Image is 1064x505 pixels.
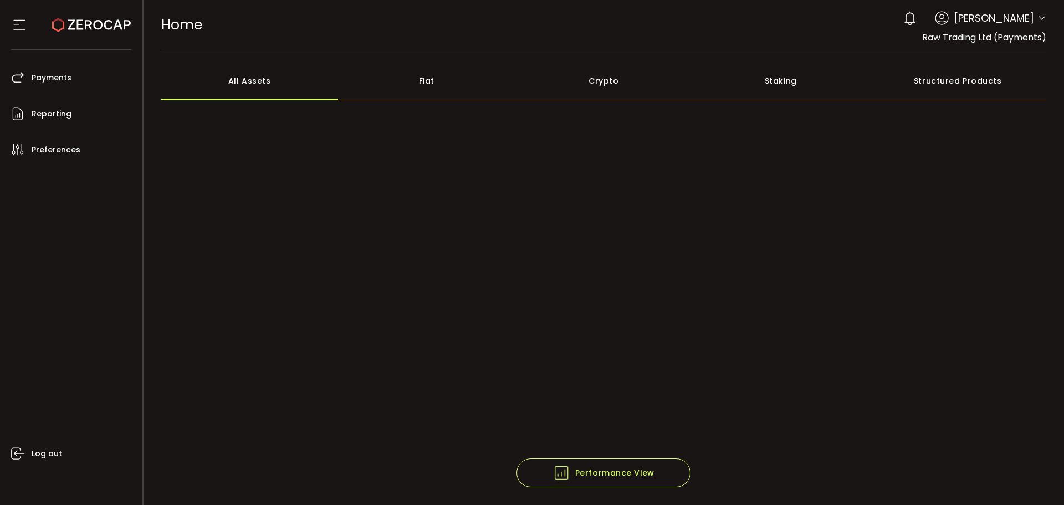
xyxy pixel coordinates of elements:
span: Raw Trading Ltd (Payments) [922,31,1046,44]
div: Structured Products [869,62,1047,100]
button: Performance View [516,458,690,487]
iframe: Chat Widget [1009,452,1064,505]
span: [PERSON_NAME] [954,11,1034,25]
span: Performance View [553,465,654,481]
span: Preferences [32,142,80,158]
span: Home [161,15,202,34]
span: Reporting [32,106,71,122]
span: Payments [32,70,71,86]
div: Crypto [515,62,693,100]
div: Staking [692,62,869,100]
div: All Assets [161,62,339,100]
span: Log out [32,446,62,462]
div: Fiat [338,62,515,100]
